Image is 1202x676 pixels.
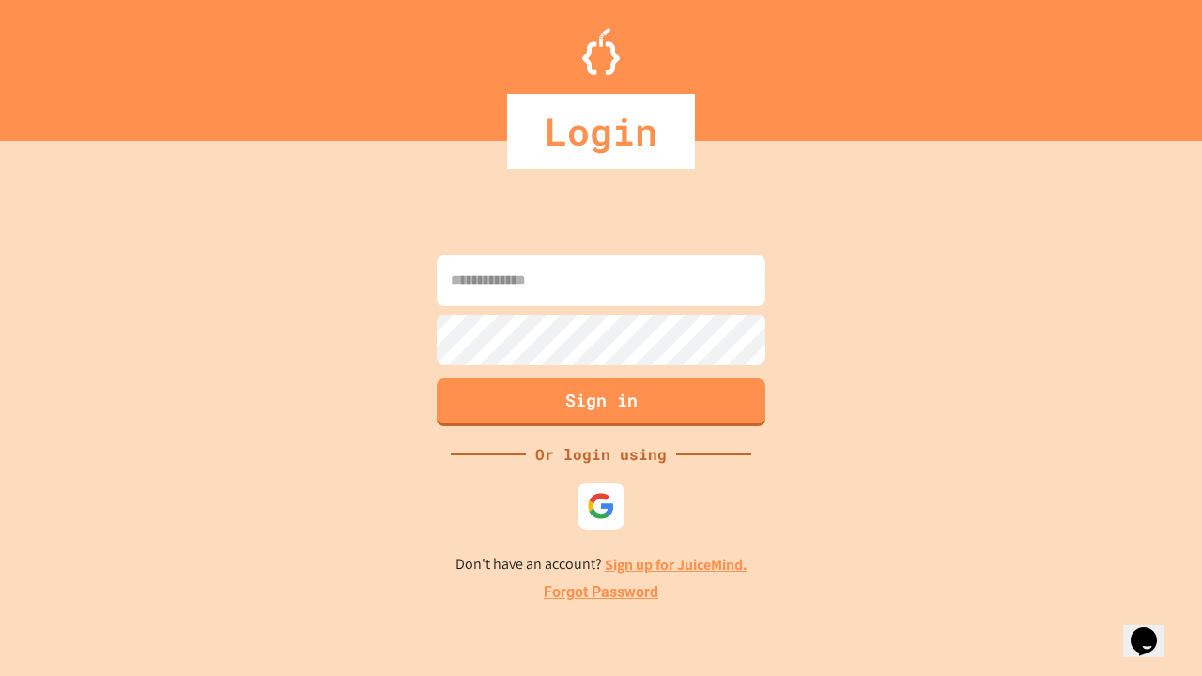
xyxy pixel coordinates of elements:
[526,443,676,466] div: Or login using
[544,581,658,604] a: Forgot Password
[605,555,747,575] a: Sign up for JuiceMind.
[582,28,620,75] img: Logo.svg
[587,492,615,520] img: google-icon.svg
[507,94,695,169] div: Login
[455,553,747,576] p: Don't have an account?
[1123,601,1183,657] iframe: chat widget
[437,378,765,426] button: Sign in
